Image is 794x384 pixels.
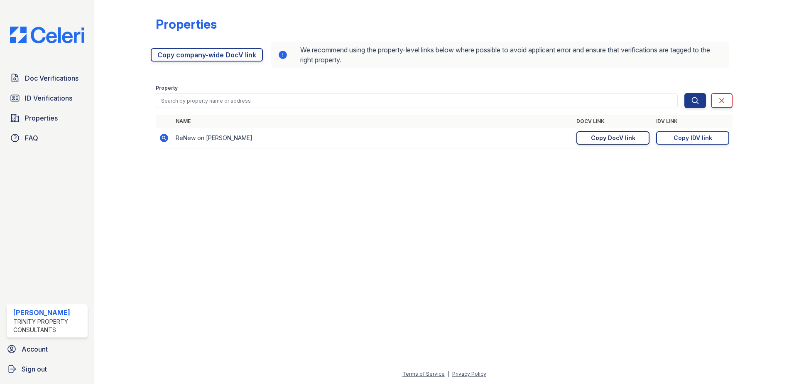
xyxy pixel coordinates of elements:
a: FAQ [7,130,88,146]
div: Copy DocV link [591,134,635,142]
a: Terms of Service [402,371,445,377]
span: Account [22,344,48,354]
span: Sign out [22,364,47,374]
div: | [448,371,449,377]
a: Privacy Policy [452,371,486,377]
a: Sign out [3,361,91,377]
img: CE_Logo_Blue-a8612792a0a2168367f1c8372b55b34899dd931a85d93a1a3d3e32e68fde9ad4.png [3,27,91,43]
a: Properties [7,110,88,126]
a: Account [3,341,91,357]
a: Copy DocV link [576,131,649,145]
div: Copy IDV link [674,134,712,142]
a: Doc Verifications [7,70,88,86]
span: Properties [25,113,58,123]
div: [PERSON_NAME] [13,308,84,318]
div: Properties [156,17,217,32]
div: We recommend using the property-level links below where possible to avoid applicant error and ens... [271,42,729,68]
a: Copy company-wide DocV link [151,48,263,62]
span: Doc Verifications [25,73,78,83]
td: ReNew on [PERSON_NAME] [172,128,573,148]
label: Property [156,85,178,91]
th: DocV Link [573,115,653,128]
div: Trinity Property Consultants [13,318,84,334]
th: IDV Link [653,115,733,128]
span: ID Verifications [25,93,72,103]
span: FAQ [25,133,38,143]
th: Name [172,115,573,128]
input: Search by property name or address [156,93,678,108]
a: ID Verifications [7,90,88,106]
a: Copy IDV link [656,131,729,145]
